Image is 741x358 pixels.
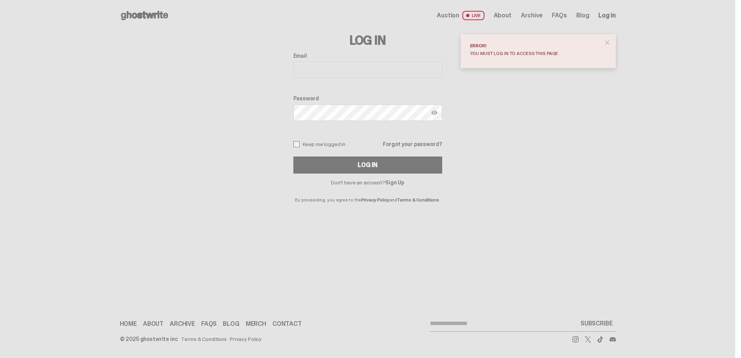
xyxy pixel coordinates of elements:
button: close [600,36,614,50]
a: Log in [598,12,615,19]
a: Archive [521,12,543,19]
a: Sign Up [385,179,404,186]
label: Email [293,53,442,59]
button: Log In [293,157,442,174]
a: Blog [576,12,589,19]
a: Terms & Conditions [397,197,439,203]
a: Terms & Conditions [181,336,227,342]
label: Keep me logged in [293,141,346,147]
a: Privacy Policy [230,336,262,342]
a: FAQs [201,321,217,327]
a: About [143,321,164,327]
h3: Log In [293,34,442,46]
a: Blog [223,321,239,327]
span: Auction [437,12,459,19]
div: Error! [470,43,600,48]
a: About [494,12,512,19]
input: Keep me logged in [293,141,300,147]
label: Password [293,95,442,102]
a: Home [120,321,137,327]
a: FAQs [552,12,567,19]
p: Don't have an account? [293,180,442,185]
a: Merch [246,321,266,327]
a: Auction LIVE [437,11,484,20]
img: Show password [431,110,438,116]
div: © 2025 ghostwrite inc [120,336,178,342]
div: Log In [358,162,377,168]
button: SUBSCRIBE [577,316,616,331]
p: By proceeding, you agree to the and . [293,185,442,202]
a: Archive [170,321,195,327]
div: You must log in to access this page. [470,51,600,56]
a: Privacy Policy [361,197,389,203]
a: Contact [272,321,302,327]
span: LIVE [462,11,484,20]
a: Forgot your password? [383,141,442,147]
